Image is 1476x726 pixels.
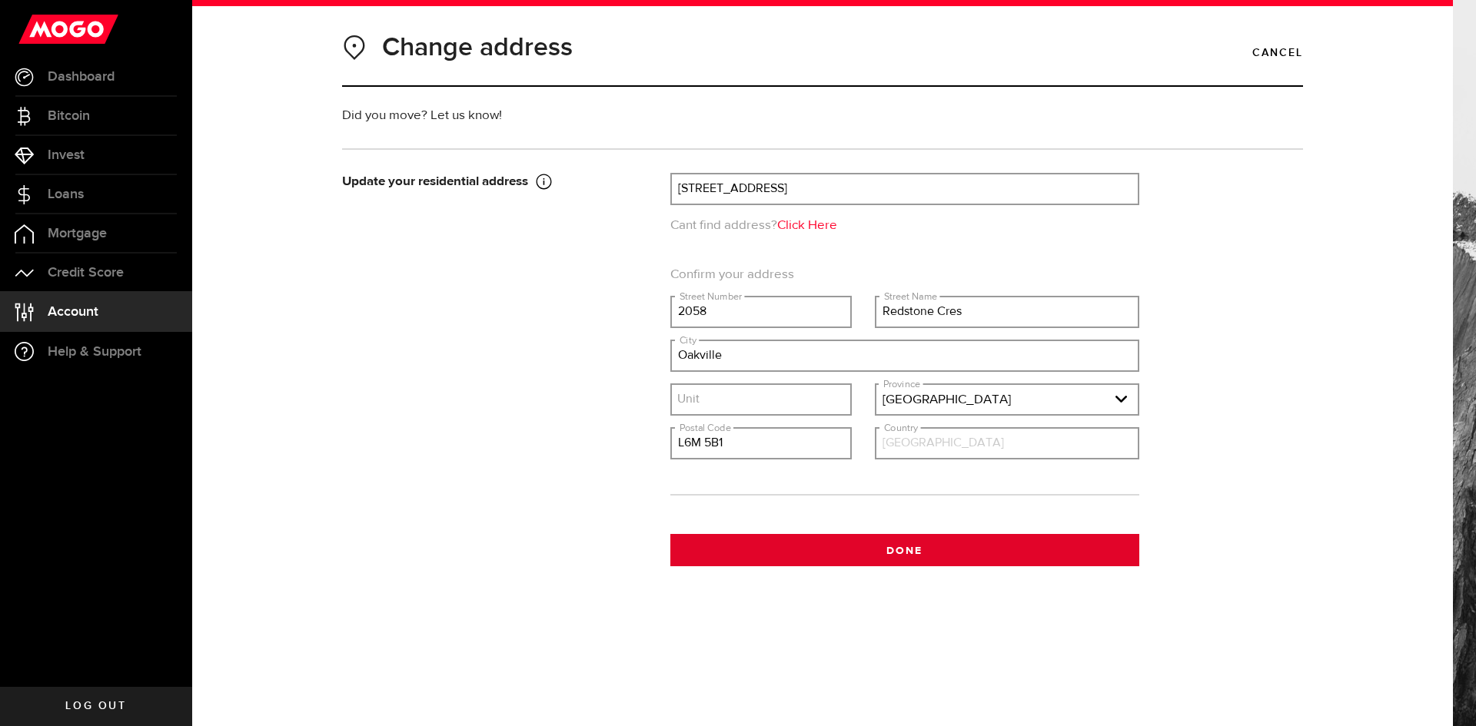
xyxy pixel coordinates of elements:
[675,417,733,436] label: Postal Code
[672,297,851,327] input: Street Number
[777,219,837,232] a: Click Here
[65,701,126,711] span: Log out
[331,107,643,125] div: Did you move? Let us know!
[672,385,851,414] input: Suite (Optional)
[672,341,1138,370] input: City
[876,297,1137,327] input: Street Name
[876,429,1137,458] input: Country
[675,330,699,349] label: City
[48,109,90,123] span: Bitcoin
[879,286,939,305] label: Street Name
[659,266,1151,284] span: Confirm your address
[876,385,1137,414] a: expand select
[670,534,1139,566] button: Done
[342,173,647,191] div: Update your residential address
[672,174,1138,204] input: Address
[382,28,573,68] h1: Change address
[48,70,115,84] span: Dashboard
[48,227,107,240] span: Mortgage
[675,286,744,305] label: Street Number
[48,187,84,201] span: Loans
[672,429,851,458] input: Postal Code
[48,345,141,359] span: Help & Support
[12,6,58,52] button: Open LiveChat chat widget
[1252,40,1303,66] a: Cancel
[879,417,921,436] label: Country
[670,219,837,232] span: Cant find address?
[48,266,124,280] span: Credit Score
[48,148,85,162] span: Invest
[48,305,98,319] span: Account
[879,373,923,393] label: Province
